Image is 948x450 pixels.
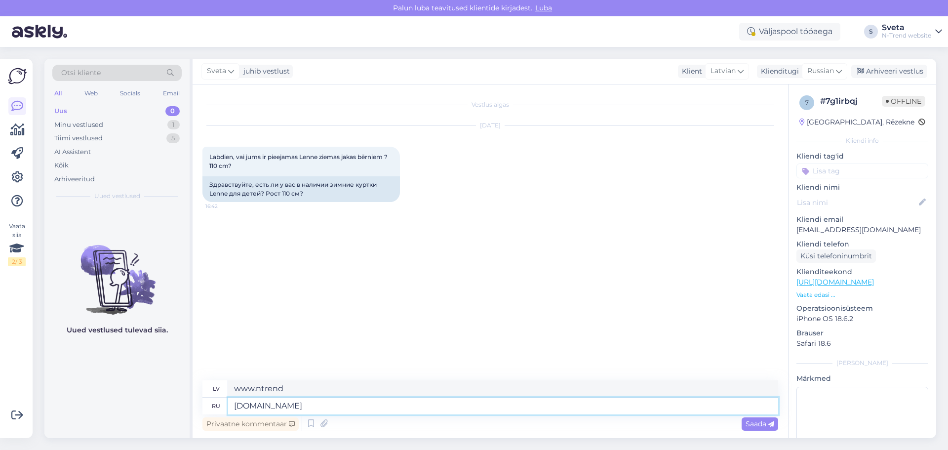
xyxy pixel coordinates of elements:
[796,182,928,193] p: Kliendi nimi
[54,174,95,184] div: Arhiveeritud
[796,373,928,384] p: Märkmed
[212,398,220,414] div: ru
[54,133,103,143] div: Tiimi vestlused
[161,87,182,100] div: Email
[8,257,26,266] div: 2 / 3
[796,151,928,162] p: Kliendi tag'id
[166,133,180,143] div: 5
[796,136,928,145] div: Kliendi info
[239,66,290,77] div: juhib vestlust
[796,338,928,349] p: Safari 18.6
[851,65,927,78] div: Arhiveeri vestlus
[67,325,168,335] p: Uued vestlused tulevad siia.
[228,380,778,397] textarea: www.ntrend
[213,380,220,397] div: lv
[799,117,914,127] div: [GEOGRAPHIC_DATA], Rēzekne
[796,267,928,277] p: Klienditeekond
[209,153,389,169] span: Labdien, vai jums ir pieejamas Lenne ziemas jakas bērniem ? 110 cm?
[796,328,928,338] p: Brauser
[796,290,928,299] p: Vaata edasi ...
[54,161,69,170] div: Kõik
[796,278,874,286] a: [URL][DOMAIN_NAME]
[44,227,190,316] img: No chats
[228,398,778,414] textarea: [DOMAIN_NAME]
[8,67,27,85] img: Askly Logo
[52,87,64,100] div: All
[820,95,882,107] div: # 7g1irbqj
[54,106,67,116] div: Uus
[796,239,928,249] p: Kliendi telefon
[796,225,928,235] p: [EMAIL_ADDRESS][DOMAIN_NAME]
[205,203,242,210] span: 16:42
[796,249,876,263] div: Küsi telefoninumbrit
[532,3,555,12] span: Luba
[796,359,928,368] div: [PERSON_NAME]
[882,96,925,107] span: Offline
[118,87,142,100] div: Socials
[796,164,928,178] input: Lisa tag
[678,66,702,77] div: Klient
[8,222,26,266] div: Vaata siia
[94,192,140,201] span: Uued vestlused
[864,25,878,39] div: S
[207,66,226,77] span: Sveta
[805,99,809,106] span: 7
[746,419,774,428] span: Saada
[54,120,103,130] div: Minu vestlused
[882,24,931,32] div: Sveta
[711,66,736,77] span: Latvian
[882,24,942,40] a: SvetaN-Trend website
[82,87,100,100] div: Web
[61,68,101,78] span: Otsi kliente
[202,121,778,130] div: [DATE]
[882,32,931,40] div: N-Trend website
[202,176,400,202] div: Здравствуйте, есть ли у вас в наличии зимние куртки Lenne для детей? Рост 110 см?
[807,66,834,77] span: Russian
[796,314,928,324] p: iPhone OS 18.6.2
[202,417,299,431] div: Privaatne kommentaar
[796,214,928,225] p: Kliendi email
[54,147,91,157] div: AI Assistent
[739,23,840,41] div: Väljaspool tööaega
[757,66,799,77] div: Klienditugi
[167,120,180,130] div: 1
[202,100,778,109] div: Vestlus algas
[165,106,180,116] div: 0
[797,197,917,208] input: Lisa nimi
[796,303,928,314] p: Operatsioonisüsteem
